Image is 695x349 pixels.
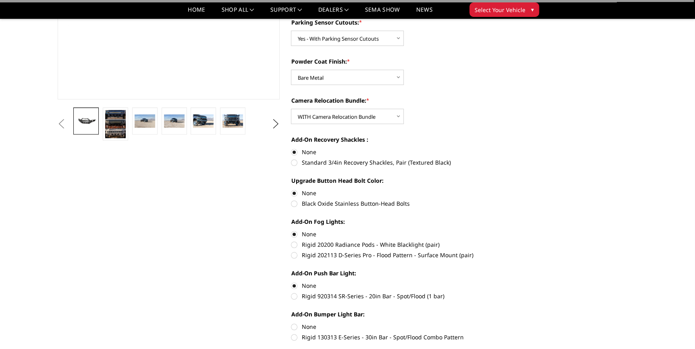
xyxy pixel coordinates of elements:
[291,57,513,66] label: Powder Coat Finish:
[222,7,254,19] a: shop all
[318,7,349,19] a: Dealers
[655,310,695,349] iframe: Chat Widget
[222,114,243,128] img: 2019-2025 Ram 2500-3500 - Freedom Series - Sport Front Bumper (non-winch)
[291,18,513,27] label: Parking Sensor Cutouts:
[270,118,282,130] button: Next
[291,217,513,226] label: Add-On Fog Lights:
[291,189,513,197] label: None
[291,322,513,331] label: None
[416,7,432,19] a: News
[135,114,155,128] img: 2019-2025 Ram 2500-3500 - Freedom Series - Sport Front Bumper (non-winch)
[291,333,513,341] label: Rigid 130313 E-Series - 30in Bar - Spot/Flood Combo Pattern
[291,199,513,208] label: Black Oxide Stainless Button-Head Bolts
[291,148,513,156] label: None
[291,135,513,144] label: Add-On Recovery Shackles :
[291,292,513,300] label: Rigid 920314 SR-Series - 20in Bar - Spot/Flood (1 bar)
[291,240,513,249] label: Rigid 20200 Radiance Pods - White Blacklight (pair)
[193,114,214,128] img: 2019-2025 Ram 2500-3500 - Freedom Series - Sport Front Bumper (non-winch)
[188,7,205,19] a: Home
[291,158,513,167] label: Standard 3/4in Recovery Shackles, Pair (Textured Black)
[365,7,400,19] a: SEMA Show
[291,230,513,238] label: None
[291,310,513,318] label: Add-On Bumper Light Bar:
[531,5,534,14] span: ▾
[469,2,539,17] button: Select Your Vehicle
[105,110,126,138] img: Multiple lighting options
[270,7,302,19] a: Support
[76,116,96,126] img: 2019-2025 Ram 2500-3500 - Freedom Series - Sport Front Bumper (non-winch)
[291,251,513,259] label: Rigid 202113 D-Series Pro - Flood Pattern - Surface Mount (pair)
[291,281,513,290] label: None
[164,114,185,128] img: 2019-2025 Ram 2500-3500 - Freedom Series - Sport Front Bumper (non-winch)
[291,176,513,185] label: Upgrade Button Head Bolt Color:
[56,118,68,130] button: Previous
[291,96,513,105] label: Camera Relocation Bundle:
[475,6,525,14] span: Select Your Vehicle
[291,269,513,277] label: Add-On Push Bar Light:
